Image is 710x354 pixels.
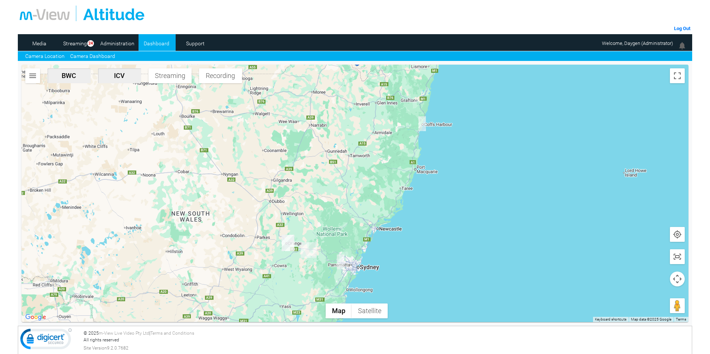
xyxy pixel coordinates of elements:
[150,331,194,336] a: Terms and Conditions
[28,71,37,80] img: svg+xml,%3Csvg%20xmlns%3D%22http%3A%2F%2Fwww.w3.org%2F2000%2Fsvg%22%20height%3D%2224%22%20viewBox...
[61,38,90,49] a: Streaming
[326,303,352,318] button: Show street map
[149,68,192,83] button: Streaming
[139,38,175,49] a: Dashboard
[99,331,149,336] a: m-View Live Video Pty Ltd
[48,68,91,83] button: BWC
[101,72,138,79] span: ICV
[107,345,128,351] span: 9.2.0.7682
[678,41,687,50] img: bell24.png
[337,254,344,269] div: EJL63J-ICV
[84,345,690,351] div: Site Version
[84,330,690,351] div: © 2025 | All rights reserved
[673,252,682,261] img: svg+xml,%3Csvg%20xmlns%3D%22http%3A%2F%2Fwww.w3.org%2F2000%2Fsvg%22%20height%3D%2224%22%20viewBox...
[602,40,673,46] span: Welcome, Daygen (Administrator)
[25,68,40,83] button: Search
[51,72,88,79] span: BWC
[20,328,72,353] img: DigiCert Secured Site Seal
[670,272,685,286] button: Map camera controls
[670,68,685,83] button: Toggle fullscreen view
[87,40,94,47] span: 24
[670,298,685,313] button: Drag Pegman onto the map to open Street View
[674,26,690,31] a: Log Out
[23,312,48,322] a: Open this area in Google Maps (opens a new window)
[676,317,686,321] a: Terms (opens in new tab)
[70,52,115,60] a: Camera Dashboard
[199,68,242,83] button: Recording
[595,317,626,322] button: Keyboard shortcuts
[177,38,214,49] a: Support
[98,68,141,83] button: ICV
[23,312,48,322] img: Google
[152,72,189,79] span: Streaming
[418,116,426,131] div: DJ76RR-ICV
[281,235,294,251] div: CY89HZ-ICV
[631,317,671,321] span: Map data ©2025 Google
[670,227,685,242] button: Show user location
[670,249,685,264] button: Show all cameras
[301,242,317,258] div: DG64YH-ICV
[352,303,388,318] button: Show satellite imagery
[202,72,239,79] span: Recording
[100,38,136,49] a: Administration
[22,38,58,49] a: Media
[25,52,65,60] a: Camera Location
[673,230,682,239] img: svg+xml,%3Csvg%20xmlns%3D%22http%3A%2F%2Fwww.w3.org%2F2000%2Fsvg%22%20height%3D%2224%22%20viewBox...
